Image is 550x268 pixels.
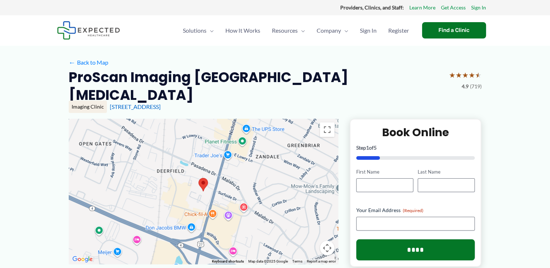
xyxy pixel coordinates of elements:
span: 1 [366,145,369,151]
span: Resources [272,18,298,43]
a: SolutionsMenu Toggle [177,18,220,43]
p: Step of [356,145,475,150]
button: Map camera controls [320,241,334,255]
a: Get Access [441,3,466,12]
span: Menu Toggle [341,18,348,43]
label: Last Name [418,168,475,175]
a: [STREET_ADDRESS] [110,103,161,110]
span: ★ [475,68,482,82]
a: Find a Clinic [422,22,486,38]
strong: Providers, Clinics, and Staff: [340,4,404,11]
a: Learn More [409,3,435,12]
span: Map data ©2025 Google [248,259,288,263]
span: (Required) [403,208,423,213]
a: Sign In [471,3,486,12]
label: First Name [356,168,413,175]
span: 5 [374,145,377,151]
span: Sign In [360,18,377,43]
a: ResourcesMenu Toggle [266,18,311,43]
a: Sign In [354,18,382,43]
a: Report a map error [307,259,336,263]
span: ★ [462,68,469,82]
span: 4.9 [462,82,469,91]
nav: Primary Site Navigation [177,18,415,43]
span: ★ [449,68,455,82]
div: Imaging Clinic [69,101,107,113]
span: Menu Toggle [298,18,305,43]
span: Menu Toggle [206,18,214,43]
a: How It Works [220,18,266,43]
a: Open this area in Google Maps (opens a new window) [71,255,95,264]
span: Company [317,18,341,43]
span: ← [69,59,76,66]
span: ★ [469,68,475,82]
h2: Book Online [356,125,475,139]
h2: ProScan Imaging [GEOGRAPHIC_DATA] [MEDICAL_DATA] [69,68,443,104]
span: (719) [470,82,482,91]
a: ←Back to Map [69,57,108,68]
span: ★ [455,68,462,82]
span: Solutions [183,18,206,43]
button: Toggle fullscreen view [320,122,334,137]
img: Google [71,255,95,264]
span: Register [388,18,409,43]
label: Your Email Address [356,207,475,214]
span: How It Works [225,18,260,43]
a: Terms (opens in new tab) [292,259,302,263]
a: Register [382,18,415,43]
button: Keyboard shortcuts [212,259,244,264]
a: CompanyMenu Toggle [311,18,354,43]
img: Expected Healthcare Logo - side, dark font, small [57,21,120,40]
